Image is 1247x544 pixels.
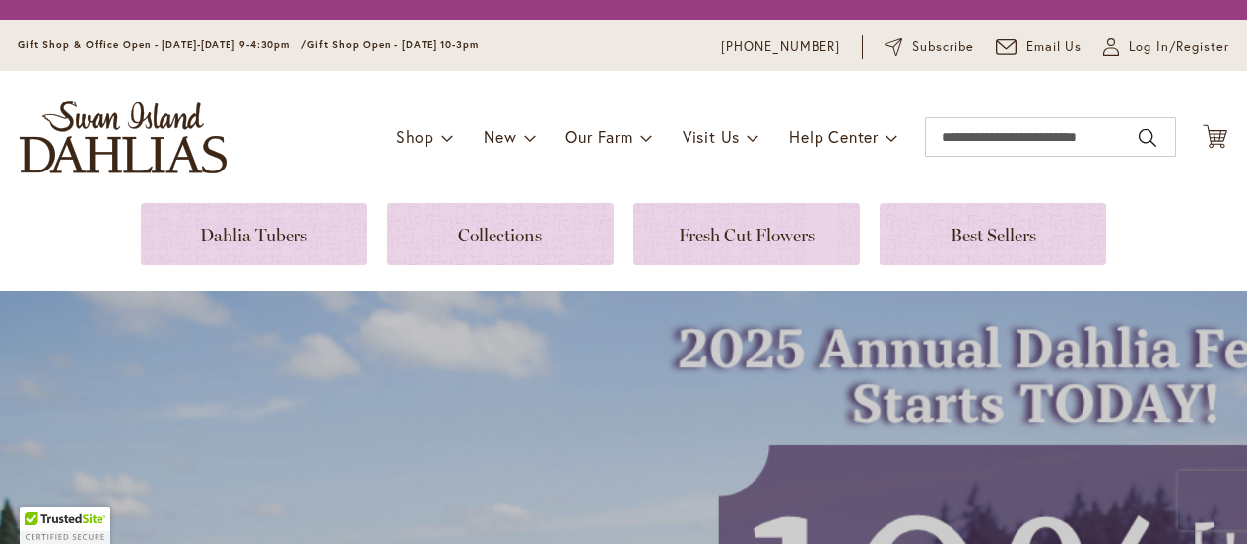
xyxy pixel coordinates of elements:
[1103,37,1229,57] a: Log In/Register
[885,37,974,57] a: Subscribe
[396,126,434,147] span: Shop
[996,37,1083,57] a: Email Us
[912,37,974,57] span: Subscribe
[484,126,516,147] span: New
[1026,37,1083,57] span: Email Us
[1129,37,1229,57] span: Log In/Register
[18,38,307,51] span: Gift Shop & Office Open - [DATE]-[DATE] 9-4:30pm /
[20,507,110,544] div: TrustedSite Certified
[1139,122,1156,154] button: Search
[721,37,840,57] a: [PHONE_NUMBER]
[565,126,632,147] span: Our Farm
[307,38,479,51] span: Gift Shop Open - [DATE] 10-3pm
[789,126,879,147] span: Help Center
[20,101,227,173] a: store logo
[683,126,740,147] span: Visit Us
